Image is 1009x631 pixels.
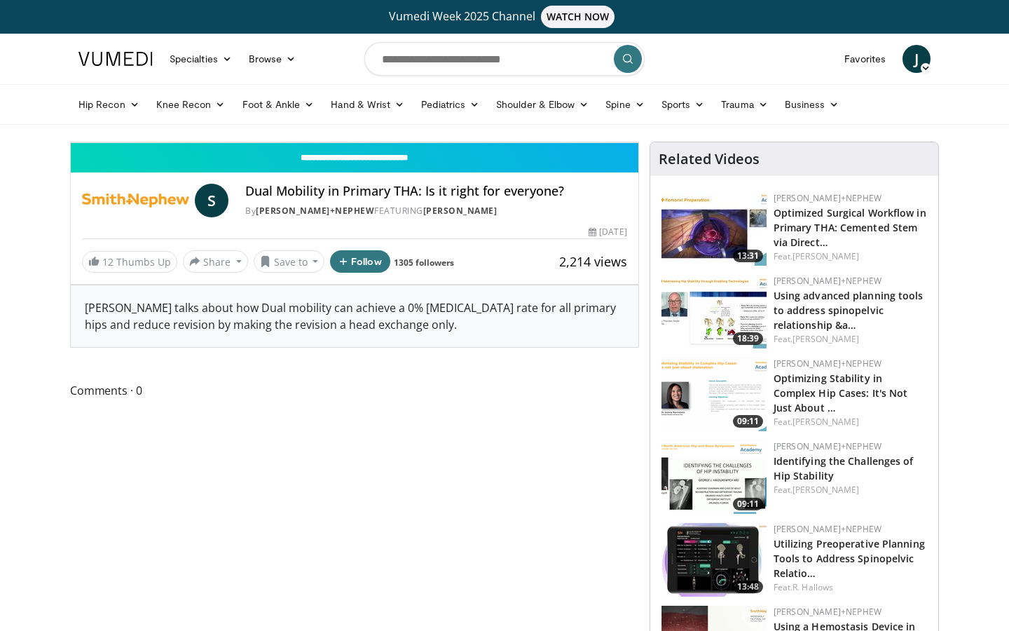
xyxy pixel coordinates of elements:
[774,289,924,332] a: Using advanced planning tools to address spinopelvic relationship &a…
[82,184,189,217] img: Smith+Nephew
[102,255,114,269] span: 12
[661,192,767,266] img: 0fcfa1b5-074a-41e4-bf3d-4df9b2562a6c.150x105_q85_crop-smart_upscale.jpg
[774,250,927,263] div: Feat.
[733,581,763,593] span: 13:48
[774,275,881,287] a: [PERSON_NAME]+Nephew
[148,90,234,118] a: Knee Recon
[78,52,153,66] img: VuMedi Logo
[322,90,413,118] a: Hand & Wrist
[330,250,390,273] button: Follow
[661,358,767,431] a: 09:11
[774,206,926,249] a: Optimized Surgical Workflow in Primary THA: Cemented Stem via Direct…
[774,484,927,496] div: Feat.
[195,184,228,217] a: S
[774,416,927,428] div: Feat.
[659,151,760,168] h4: Related Videos
[423,205,497,217] a: [PERSON_NAME]
[70,90,148,118] a: Hip Recon
[589,226,626,238] div: [DATE]
[71,285,638,347] div: [PERSON_NAME] talks about how Dual mobility can achieve a 0% [MEDICAL_DATA] rate for all primary ...
[240,45,305,73] a: Browse
[792,581,833,593] a: R. Hallows
[256,205,374,217] a: [PERSON_NAME]+Nephew
[488,90,597,118] a: Shoulder & Elbow
[413,90,488,118] a: Pediatrics
[902,45,931,73] a: J
[792,250,859,262] a: [PERSON_NAME]
[245,184,626,199] h4: Dual Mobility in Primary THA: Is it right for everyone?
[70,381,639,400] span: Comments 0
[774,333,927,346] div: Feat.
[661,192,767,266] a: 13:31
[661,275,767,348] img: 781415e3-4312-4b44-b91f-90f5dce49941.150x105_q85_crop-smart_upscale.jpg
[792,416,859,428] a: [PERSON_NAME]
[183,250,248,273] button: Share
[836,45,894,73] a: Favorites
[774,358,881,369] a: [PERSON_NAME]+Nephew
[774,537,925,580] a: Utilizing Preoperative Planning Tools to Address Spinopelvic Relatio…
[661,358,767,431] img: 2cca93f5-0e0f-48d9-bc69-7394755c39ca.png.150x105_q85_crop-smart_upscale.png
[661,523,767,597] a: 13:48
[774,581,927,594] div: Feat.
[597,90,652,118] a: Spine
[394,257,454,269] a: 1305 followers
[774,454,914,482] a: Identifying the Challenges of Hip Stability
[364,42,645,76] input: Search topics, interventions
[774,372,908,414] a: Optimizing Stability in Complex Hip Cases: It's Not Just About …
[661,440,767,514] a: 09:11
[653,90,713,118] a: Sports
[559,253,627,270] span: 2,214 views
[776,90,848,118] a: Business
[792,333,859,345] a: [PERSON_NAME]
[245,205,626,217] div: By FEATURING
[161,45,240,73] a: Specialties
[713,90,776,118] a: Trauma
[661,440,767,514] img: df5ab57a-2095-467a-91fc-636b3abea1f8.png.150x105_q85_crop-smart_upscale.png
[254,250,325,273] button: Save to
[234,90,323,118] a: Foot & Ankle
[71,142,638,143] video-js: Video Player
[733,250,763,262] span: 13:31
[733,332,763,345] span: 18:39
[81,6,928,28] a: Vumedi Week 2025 ChannelWATCH NOW
[774,606,881,618] a: [PERSON_NAME]+Nephew
[82,251,177,273] a: 12 Thumbs Up
[733,415,763,428] span: 09:11
[774,192,881,204] a: [PERSON_NAME]+Nephew
[774,523,881,535] a: [PERSON_NAME]+Nephew
[661,275,767,348] a: 18:39
[792,484,859,496] a: [PERSON_NAME]
[774,440,881,452] a: [PERSON_NAME]+Nephew
[661,523,767,597] img: 9160c634-2d56-4858-af5b-dba3c2d81ed2.150x105_q85_crop-smart_upscale.jpg
[733,498,763,510] span: 09:11
[541,6,615,28] span: WATCH NOW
